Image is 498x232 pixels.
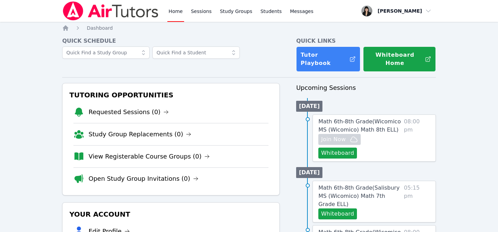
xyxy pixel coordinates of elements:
a: Open Study Group Invitations (0) [88,174,198,183]
h3: Upcoming Sessions [296,83,436,93]
span: 05:15 pm [404,184,430,219]
a: Requested Sessions (0) [88,107,169,117]
a: View Registerable Course Groups (0) [88,152,210,161]
span: Messages [290,8,314,15]
button: Whiteboard [318,148,357,159]
a: Tutor Playbook [296,46,360,72]
span: Join Now [321,135,346,144]
a: Math 6th-8th Grade(Salisbury MS (Wicomico) Math 7th Grade ELL) [318,184,401,208]
a: Study Group Replacements (0) [88,129,191,139]
img: Air Tutors [62,1,159,21]
button: Whiteboard [318,208,357,219]
h3: Tutoring Opportunities [68,89,274,101]
h4: Quick Schedule [62,37,280,45]
a: Dashboard [87,25,113,31]
button: Whiteboard Home [363,46,436,72]
nav: Breadcrumb [62,25,436,31]
span: Math 6th-8th Grade ( Wicomico MS (Wicomico) Math 8th ELL ) [318,118,401,133]
button: Join Now [318,134,361,145]
li: [DATE] [296,101,322,112]
h3: Your Account [68,208,274,220]
h4: Quick Links [296,37,436,45]
span: Math 6th-8th Grade ( Salisbury MS (Wicomico) Math 7th Grade ELL ) [318,185,400,207]
span: 08:00 pm [404,118,430,159]
input: Quick Find a Study Group [62,46,150,59]
a: Math 6th-8th Grade(Wicomico MS (Wicomico) Math 8th ELL) [318,118,401,134]
li: [DATE] [296,167,322,178]
input: Quick Find a Student [152,46,240,59]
